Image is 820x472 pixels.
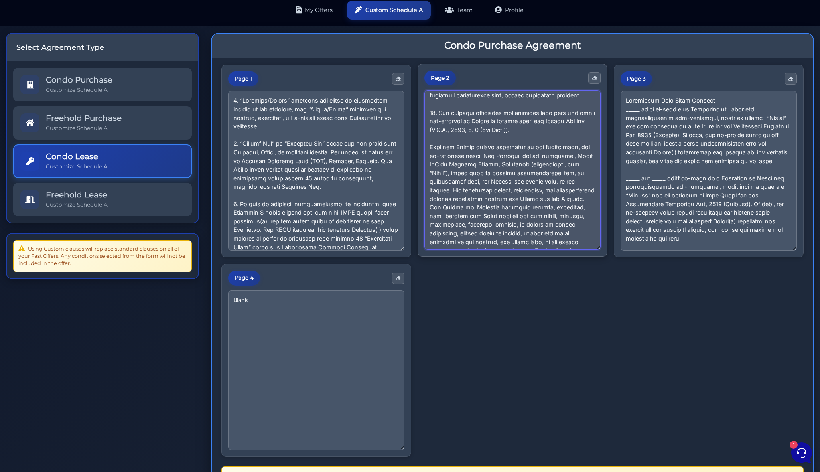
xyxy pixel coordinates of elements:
[13,144,192,178] a: Condo Lease Customize Schedule A
[288,1,341,20] a: My Offers
[13,58,29,74] img: dark
[46,86,112,94] p: Customize Schedule A
[487,1,532,20] a: Profile
[80,255,85,261] span: 1
[46,201,108,209] p: Customize Schedule A
[228,271,260,286] div: Page 4
[139,67,147,75] span: 2
[10,54,150,78] a: Fast Offers SupportYou:Always! [PERSON_NAME] Royal LePage Connect Realty, Brokerage C: [PHONE_NUM...
[104,256,153,275] button: Help
[790,441,814,465] iframe: Customerly Messenger Launcher
[24,267,37,275] p: Home
[99,113,147,120] a: Open Help Center
[129,45,147,51] a: See all
[228,91,404,251] textarea: 4. “Loremips/Dolors” ametcons adi elitse do eiusmodtem incidid ut lab etdolore, mag “Aliqua/Enima...
[34,57,126,65] span: Fast Offers Support
[46,152,108,161] h5: Condo Lease
[13,106,192,140] a: Freehold Purchase Customize Schedule A
[124,267,134,275] p: Help
[34,67,126,75] p: You: Always! [PERSON_NAME] Royal LePage Connect Realty, Brokerage C: [PHONE_NUMBER] | O: [PHONE_N...
[55,256,104,275] button: 1Messages
[621,71,652,87] div: Page 3
[444,40,581,51] h3: Condo Purchase Agreement
[69,267,91,275] p: Messages
[13,45,65,51] span: Your Conversations
[228,290,404,450] textarea: Blank
[18,130,130,138] input: Search for an Article...
[13,81,147,97] button: Start a Conversation
[16,43,189,51] h4: Select Agreement Type
[46,75,112,85] h5: Condo Purchase
[57,86,112,93] span: Start a Conversation
[6,256,55,275] button: Home
[424,71,456,86] div: Page 2
[13,113,54,120] span: Find an Answer
[424,90,601,250] textarea: 82. Lor Ipsumdol sitam consecte adi elitsedd ei tem incididu—utlaboree dolo magn, aliquaenima, mi...
[621,91,797,251] textarea: Loremipsum Dolo Sitam Consect: _____ adipi el-sedd eius Temporinc ut Labor etd, magnaaliquaenim a...
[131,57,147,65] p: [DATE]
[46,190,108,199] h5: Freehold Lease
[13,240,192,272] div: Using Custom clauses will replace standard clauses on all of your Fast Offers. Any conditions sel...
[13,183,192,216] a: Freehold Lease Customize Schedule A
[6,6,134,32] h2: Hello [PERSON_NAME] 👋
[347,1,431,20] a: Custom Schedule A
[13,68,192,101] a: Condo Purchase Customize Schedule A
[228,71,258,87] div: Page 1
[46,124,122,132] p: Customize Schedule A
[46,163,108,170] p: Customize Schedule A
[46,113,122,123] h5: Freehold Purchase
[437,1,481,20] a: Team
